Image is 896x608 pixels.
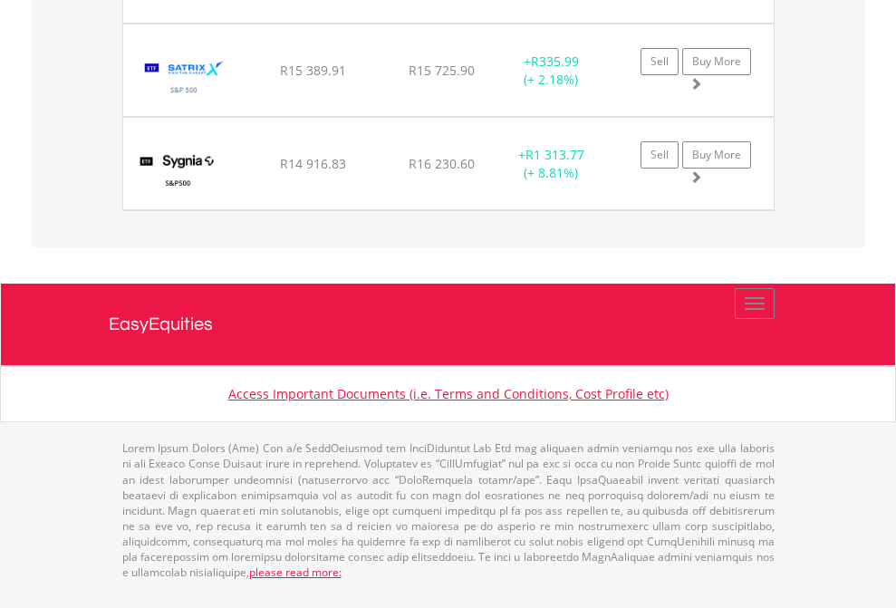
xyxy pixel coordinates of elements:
span: R15 389.91 [280,62,346,79]
a: please read more: [249,565,342,580]
a: Sell [641,48,679,75]
div: + (+ 2.18%) [495,53,608,89]
span: R14 916.83 [280,155,346,172]
span: R335.99 [531,53,579,70]
img: EQU.ZA.SYG500.png [132,140,224,205]
a: Sell [641,141,679,169]
span: R16 230.60 [409,155,475,172]
span: R1 313.77 [525,146,584,163]
span: R15 725.90 [409,62,475,79]
div: + (+ 8.81%) [495,146,608,182]
a: Buy More [682,48,751,75]
p: Lorem Ipsum Dolors (Ame) Con a/e SeddOeiusmod tem InciDiduntut Lab Etd mag aliquaen admin veniamq... [122,440,775,580]
a: Buy More [682,141,751,169]
img: EQU.ZA.STX500.png [132,47,236,111]
a: Access Important Documents (i.e. Terms and Conditions, Cost Profile etc) [228,385,669,402]
a: EasyEquities [109,284,788,365]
